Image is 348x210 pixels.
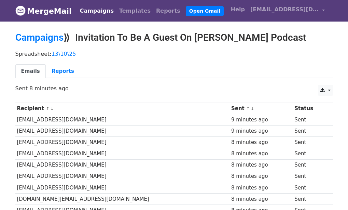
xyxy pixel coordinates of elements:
[153,4,183,18] a: Reports
[251,106,254,111] a: ↓
[15,193,230,205] td: [DOMAIN_NAME][EMAIL_ADDRESS][DOMAIN_NAME]
[15,64,46,78] a: Emails
[15,159,230,171] td: [EMAIL_ADDRESS][DOMAIN_NAME]
[293,193,328,205] td: Sent
[15,114,230,126] td: [EMAIL_ADDRESS][DOMAIN_NAME]
[15,5,26,16] img: MergeMail logo
[116,4,153,18] a: Templates
[15,32,64,43] a: Campaigns
[248,3,328,19] a: [EMAIL_ADDRESS][DOMAIN_NAME]
[231,195,291,203] div: 8 minutes ago
[15,137,230,148] td: [EMAIL_ADDRESS][DOMAIN_NAME]
[293,182,328,193] td: Sent
[229,103,293,114] th: Sent
[293,159,328,171] td: Sent
[46,106,50,111] a: ↑
[15,103,230,114] th: Recipient
[186,6,224,16] a: Open Gmail
[250,5,319,14] span: [EMAIL_ADDRESS][DOMAIN_NAME]
[15,182,230,193] td: [EMAIL_ADDRESS][DOMAIN_NAME]
[15,4,72,18] a: MergeMail
[231,127,291,135] div: 9 minutes ago
[15,85,333,92] p: Sent 8 minutes ago
[15,50,333,57] p: Spreadsheet:
[293,126,328,137] td: Sent
[293,148,328,159] td: Sent
[293,137,328,148] td: Sent
[46,64,80,78] a: Reports
[231,184,291,192] div: 8 minutes ago
[52,51,76,57] a: 13\10\25
[15,32,333,43] h2: ⟫ Invitation To Be A Guest On [PERSON_NAME] Podcast
[50,106,54,111] a: ↓
[246,106,250,111] a: ↑
[77,4,116,18] a: Campaigns
[15,126,230,137] td: [EMAIL_ADDRESS][DOMAIN_NAME]
[231,172,291,180] div: 8 minutes ago
[231,161,291,169] div: 8 minutes ago
[293,171,328,182] td: Sent
[231,139,291,146] div: 8 minutes ago
[231,150,291,158] div: 8 minutes ago
[15,148,230,159] td: [EMAIL_ADDRESS][DOMAIN_NAME]
[15,171,230,182] td: [EMAIL_ADDRESS][DOMAIN_NAME]
[228,3,248,16] a: Help
[293,103,328,114] th: Status
[231,116,291,124] div: 9 minutes ago
[293,114,328,126] td: Sent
